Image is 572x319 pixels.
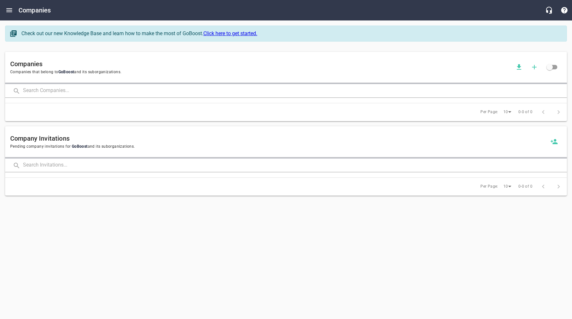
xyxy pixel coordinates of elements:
button: Invite a new company [546,134,562,149]
button: Open drawer [2,3,17,18]
span: Per Page: [480,109,498,115]
button: Download companies [511,59,527,75]
span: Click to view all companies [542,59,557,75]
h6: Company Invitations [10,133,546,144]
span: Per Page: [480,183,498,190]
button: Add a new company [527,59,542,75]
div: 10 [501,182,514,191]
span: 0-0 of 0 [518,183,532,190]
button: Support Portal [557,3,572,18]
span: GoBoost [71,144,87,149]
div: 10 [501,108,514,116]
h6: Companies [10,59,511,69]
span: 0-0 of 0 [518,109,532,115]
div: Check out our new Knowledge Base and learn how to make the most of GoBoost. [21,30,560,37]
input: Search Companies... [23,84,567,98]
h6: Companies [19,5,51,15]
span: GoBoost [58,70,74,74]
span: Pending company invitations for and its suborganizations. [10,144,546,150]
input: Search Invitations... [23,159,567,172]
a: Click here to get started. [203,30,257,36]
button: Live Chat [541,3,557,18]
span: Companies that belong to and its suborganizations. [10,69,511,75]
